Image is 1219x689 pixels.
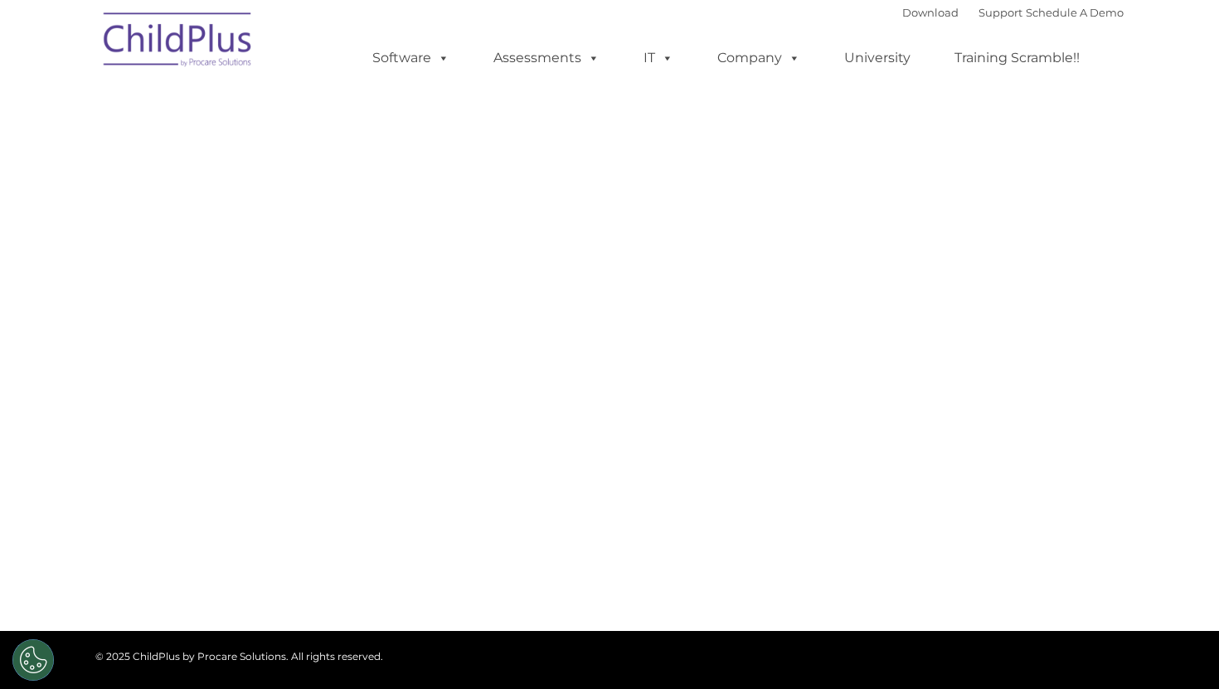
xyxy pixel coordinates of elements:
[95,1,261,84] img: ChildPlus by Procare Solutions
[979,6,1022,19] a: Support
[902,6,959,19] a: Download
[12,639,54,681] button: Cookies Settings
[938,41,1096,75] a: Training Scramble!!
[1026,6,1124,19] a: Schedule A Demo
[108,289,1111,413] iframe: Form 0
[627,41,690,75] a: IT
[95,650,383,662] span: © 2025 ChildPlus by Procare Solutions. All rights reserved.
[477,41,616,75] a: Assessments
[356,41,466,75] a: Software
[902,6,1124,19] font: |
[828,41,927,75] a: University
[701,41,817,75] a: Company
